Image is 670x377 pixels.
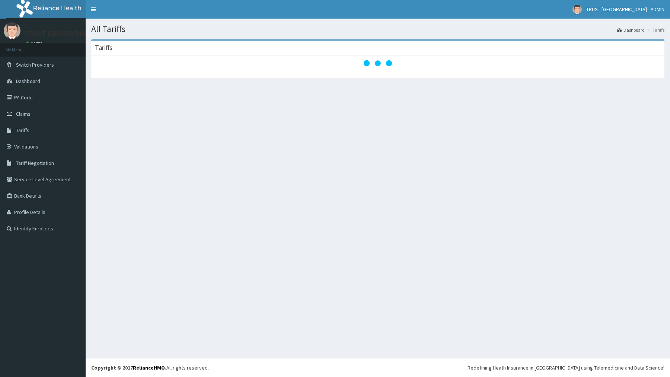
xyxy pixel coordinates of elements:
span: Claims [16,111,31,117]
img: User Image [4,22,20,39]
div: Redefining Heath Insurance in [GEOGRAPHIC_DATA] using Telemedicine and Data Science! [468,364,664,371]
img: User Image [572,5,582,14]
a: RelianceHMO [133,364,165,371]
a: Dashboard [617,27,645,33]
li: Tariffs [645,27,664,33]
span: Tariff Negotiation [16,160,54,166]
p: TRUST [GEOGRAPHIC_DATA] - ADMIN [26,30,133,37]
strong: Copyright © 2017 . [91,364,166,371]
h1: All Tariffs [91,24,664,34]
span: Tariffs [16,127,29,134]
svg: audio-loading [363,48,393,78]
footer: All rights reserved. [86,358,670,377]
h3: Tariffs [95,44,112,51]
span: Switch Providers [16,61,54,68]
span: TRUST [GEOGRAPHIC_DATA] - ADMIN [586,6,664,13]
a: Online [26,41,44,46]
span: Dashboard [16,78,40,84]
